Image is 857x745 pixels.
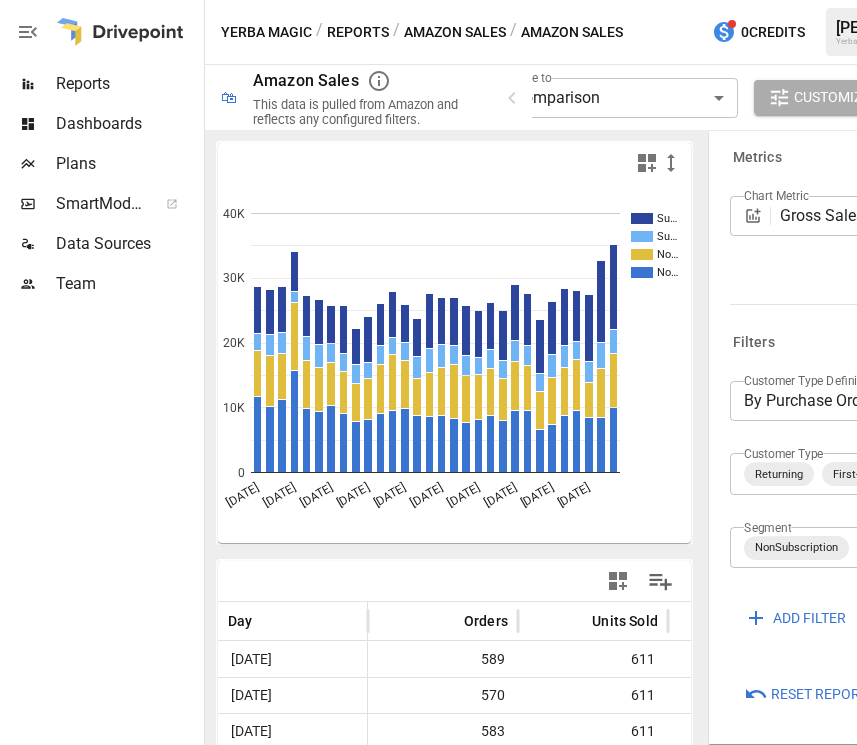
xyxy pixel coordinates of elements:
text: 10K [223,401,245,415]
text: [DATE] [261,480,298,510]
text: [DATE] [334,480,371,510]
svg: A chart. [218,183,691,543]
span: 0 Credits [741,20,805,45]
text: [DATE] [518,480,555,510]
span: Reports [56,72,200,96]
button: Sort [255,607,283,635]
text: 20K [223,336,245,350]
h6: Metrics [733,147,782,169]
text: [DATE] [298,480,335,510]
span: [DATE] [228,642,275,677]
text: No… [657,248,678,261]
div: / [316,20,323,45]
div: This data is pulled from Amazon and reflects any configured filters. [253,97,476,127]
h6: Filters [733,332,775,354]
button: Amazon Sales [404,20,506,45]
span: ADD FILTER [773,606,846,631]
div: / [510,20,517,45]
span: SmartModel [56,192,144,216]
span: 611 [528,642,658,677]
span: 611 [528,678,658,713]
button: Reports [327,20,389,45]
text: 40K [223,207,245,221]
text: [DATE] [482,480,519,510]
label: Segment [744,519,791,536]
span: Team [56,272,200,296]
span: NonSubscription [747,536,846,559]
span: Units Sold [592,611,658,631]
span: Returning [747,463,811,486]
button: Yerba Magic [221,20,312,45]
span: $28,309 [678,678,808,713]
span: $28,709 [678,642,808,677]
text: [DATE] [371,480,408,510]
text: 30K [223,271,245,285]
label: Compare to [490,69,552,86]
button: 0Credits [704,14,813,51]
div: No Comparison [476,78,738,118]
span: 589 [378,642,508,677]
span: Plans [56,152,200,176]
label: Chart Metric [744,187,809,204]
span: Day [228,611,253,631]
span: Data Sources [56,232,200,256]
button: Sort [562,607,590,635]
span: 570 [378,678,508,713]
label: Customer Type [744,445,824,462]
span: [DATE] [228,678,275,713]
span: Orders [464,611,508,631]
span: Dashboards [56,112,200,136]
text: Su… [657,230,677,243]
text: [DATE] [224,480,261,510]
text: No… [657,266,678,279]
text: [DATE] [408,480,445,510]
text: [DATE] [445,480,482,510]
button: Sort [434,607,462,635]
text: Su… [657,212,677,225]
text: [DATE] [555,480,592,510]
div: 🛍 [221,88,237,107]
button: Manage Columns [638,559,683,604]
div: / [393,20,400,45]
text: 0 [238,466,245,480]
span: ™ [143,189,157,214]
div: Amazon Sales [253,71,359,90]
